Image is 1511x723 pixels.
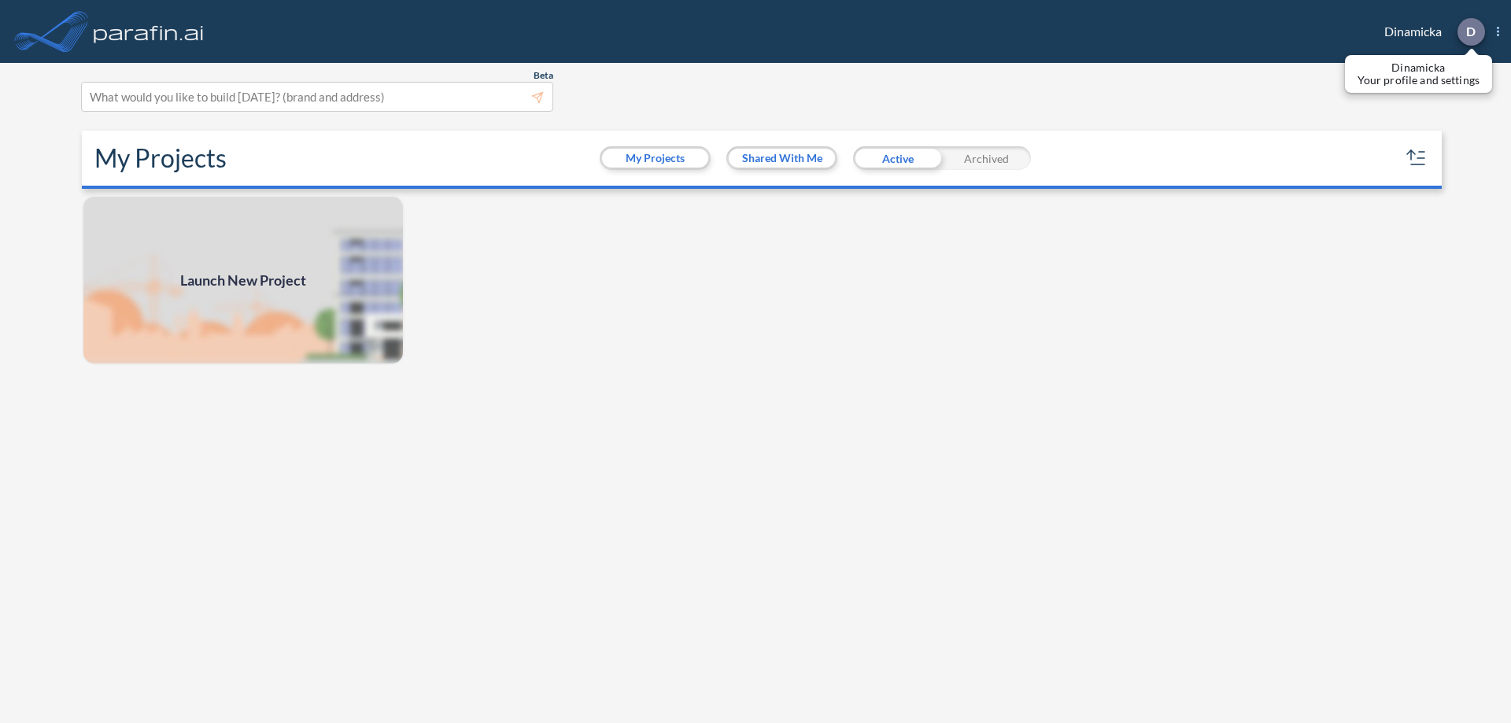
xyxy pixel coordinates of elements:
[729,149,835,168] button: Shared With Me
[1466,24,1476,39] p: D
[1358,74,1480,87] p: Your profile and settings
[942,146,1031,170] div: Archived
[1358,61,1480,74] p: Dinamicka
[534,69,553,82] span: Beta
[1404,146,1429,171] button: sort
[180,270,306,291] span: Launch New Project
[853,146,942,170] div: Active
[1361,18,1499,46] div: Dinamicka
[82,195,405,365] img: add
[602,149,708,168] button: My Projects
[82,195,405,365] a: Launch New Project
[91,16,207,47] img: logo
[94,143,227,173] h2: My Projects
